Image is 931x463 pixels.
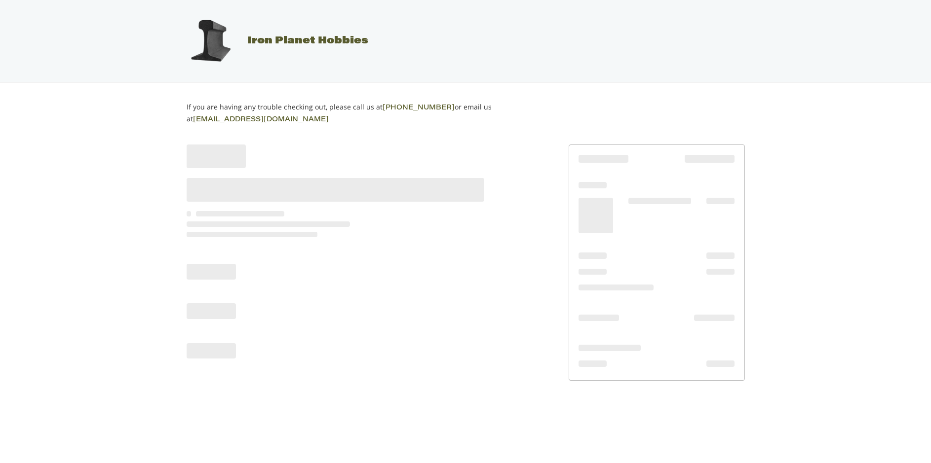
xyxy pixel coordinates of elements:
img: Iron Planet Hobbies [186,16,235,66]
a: [PHONE_NUMBER] [383,105,455,111]
span: Iron Planet Hobbies [247,36,368,46]
a: [EMAIL_ADDRESS][DOMAIN_NAME] [193,116,329,123]
a: Iron Planet Hobbies [176,36,368,46]
p: If you are having any trouble checking out, please call us at or email us at [187,102,523,125]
